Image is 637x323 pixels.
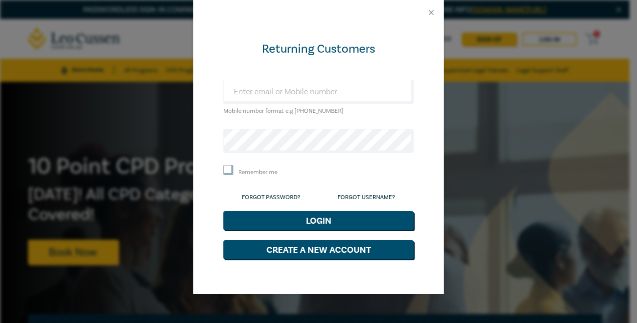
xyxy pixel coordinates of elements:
[223,211,414,230] button: Login
[223,41,414,57] div: Returning Customers
[427,8,436,17] button: Close
[223,80,414,104] input: Enter email or Mobile number
[238,168,277,177] label: Remember me
[223,107,344,115] small: Mobile number format e.g [PHONE_NUMBER]
[223,240,414,259] button: Create a New Account
[338,194,395,201] a: Forgot Username?
[242,194,300,201] a: Forgot Password?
